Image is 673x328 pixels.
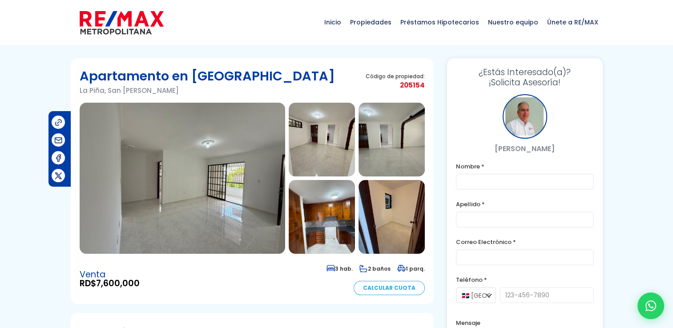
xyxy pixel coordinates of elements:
[54,118,63,127] img: Compartir
[289,103,355,176] img: Apartamento en La Piña
[456,67,594,88] h3: ¡Solicita Asesoría!
[346,9,396,36] span: Propiedades
[96,277,140,289] span: 7,600,000
[80,67,335,85] h1: Apartamento en [GEOGRAPHIC_DATA]
[354,281,425,295] a: Calcular Cuota
[543,9,603,36] span: Únete a RE/MAX
[359,180,425,254] img: Apartamento en La Piña
[396,9,484,36] span: Préstamos Hipotecarios
[326,265,353,272] span: 3 hab.
[500,287,594,303] input: 123-456-7890
[456,143,594,154] p: [PERSON_NAME]
[80,85,335,96] p: La Piña, San [PERSON_NAME]
[54,136,63,145] img: Compartir
[456,236,594,248] label: Correo Electrónico *
[484,9,543,36] span: Nuestro equipo
[366,80,425,91] span: 205154
[503,94,547,139] div: Enrique Perez
[80,270,140,279] span: Venta
[397,265,425,272] span: 1 parq.
[456,161,594,172] label: Nombre *
[456,199,594,210] label: Apellido *
[456,67,594,77] span: ¿Estás Interesado(a)?
[456,274,594,285] label: Teléfono *
[80,9,164,36] img: remax-metropolitana-logo
[366,73,425,80] span: Código de propiedad:
[320,9,346,36] span: Inicio
[54,171,63,180] img: Compartir
[54,153,63,163] img: Compartir
[359,103,425,176] img: Apartamento en La Piña
[80,279,140,288] span: RD$
[80,103,285,254] img: Apartamento en La Piña
[289,180,355,254] img: Apartamento en La Piña
[359,265,391,272] span: 2 baños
